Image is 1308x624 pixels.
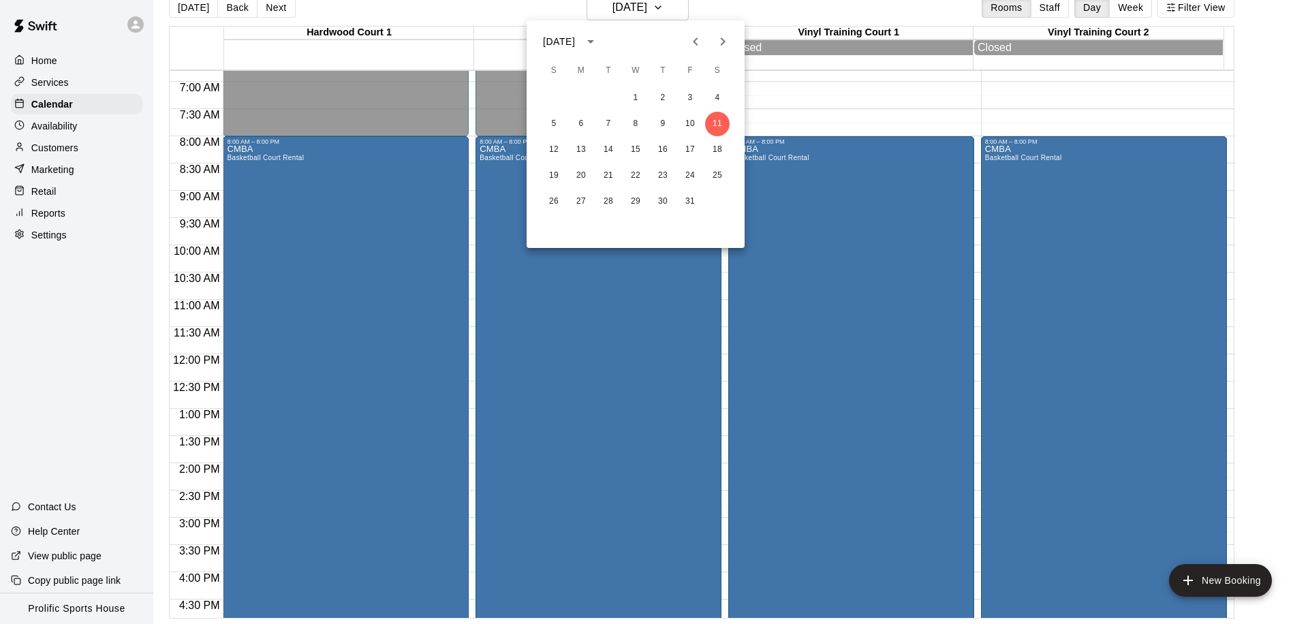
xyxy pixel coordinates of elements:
[623,138,648,162] button: 15
[596,163,621,188] button: 21
[569,138,593,162] button: 13
[542,57,566,84] span: Sunday
[678,163,702,188] button: 24
[569,189,593,214] button: 27
[623,163,648,188] button: 22
[596,112,621,136] button: 7
[623,86,648,110] button: 1
[596,57,621,84] span: Tuesday
[542,138,566,162] button: 12
[678,138,702,162] button: 17
[651,57,675,84] span: Thursday
[651,86,675,110] button: 2
[705,163,730,188] button: 25
[678,189,702,214] button: 31
[542,163,566,188] button: 19
[596,189,621,214] button: 28
[623,112,648,136] button: 8
[678,57,702,84] span: Friday
[623,57,648,84] span: Wednesday
[709,28,736,55] button: Next month
[682,28,709,55] button: Previous month
[678,112,702,136] button: 10
[543,35,575,49] div: [DATE]
[705,86,730,110] button: 4
[623,189,648,214] button: 29
[651,138,675,162] button: 16
[678,86,702,110] button: 3
[705,138,730,162] button: 18
[651,189,675,214] button: 30
[705,112,730,136] button: 11
[651,163,675,188] button: 23
[579,30,602,53] button: calendar view is open, switch to year view
[569,112,593,136] button: 6
[569,163,593,188] button: 20
[651,112,675,136] button: 9
[542,112,566,136] button: 5
[596,138,621,162] button: 14
[705,57,730,84] span: Saturday
[569,57,593,84] span: Monday
[542,189,566,214] button: 26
